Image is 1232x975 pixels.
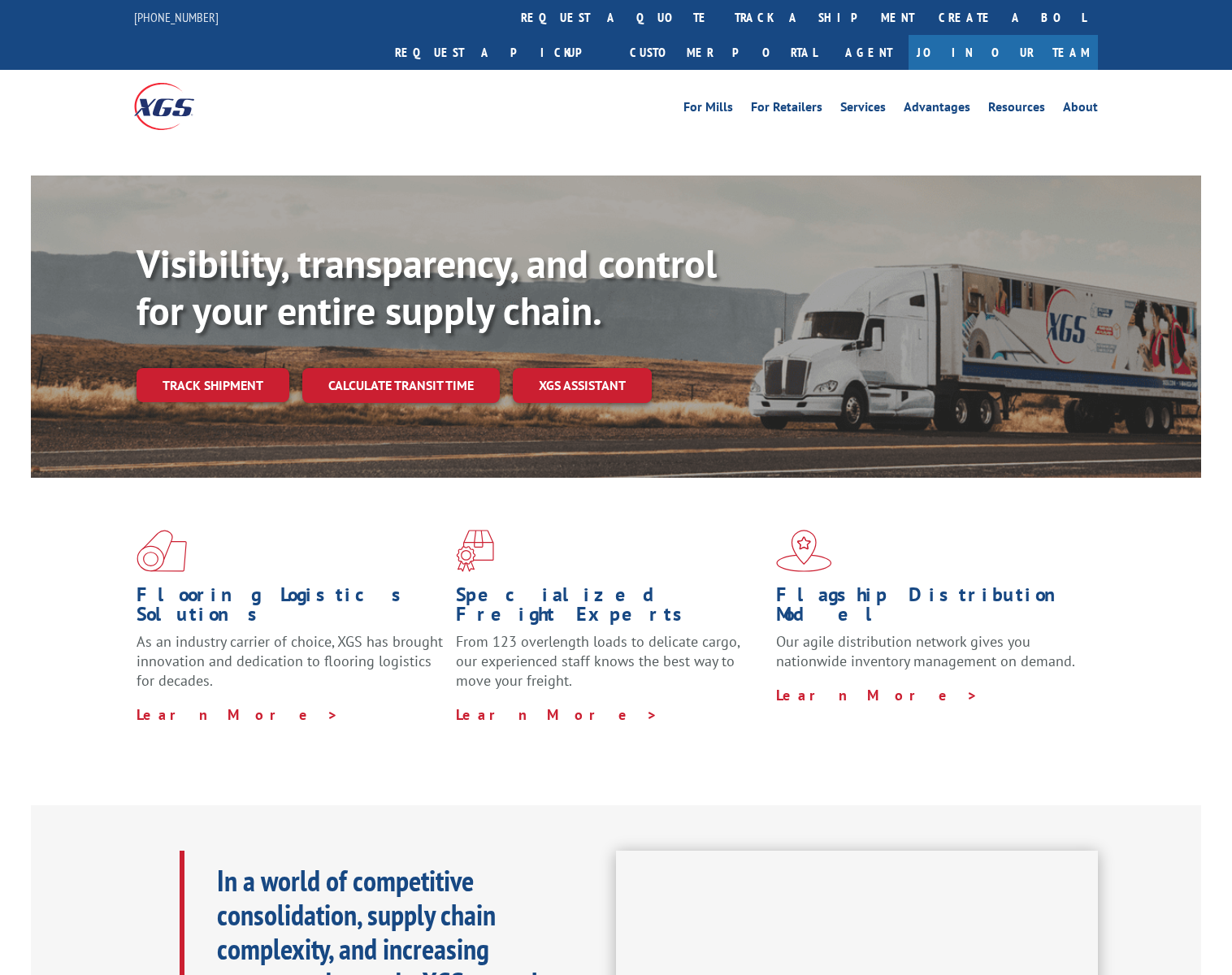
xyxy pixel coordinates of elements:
span: As an industry carrier of choice, XGS has brought innovation and dedication to flooring logistics... [137,632,443,690]
a: Track shipment [137,368,289,402]
img: xgs-icon-focused-on-flooring-red [456,530,494,572]
a: Agent [829,35,909,70]
a: Request a pickup [383,35,618,70]
a: [PHONE_NUMBER] [134,9,219,25]
a: Resources [988,101,1045,119]
span: Our agile distribution network gives you nationwide inventory management on demand. [776,632,1075,670]
img: xgs-icon-total-supply-chain-intelligence-red [137,530,187,572]
a: About [1063,101,1098,119]
a: For Retailers [751,101,822,119]
a: XGS ASSISTANT [513,368,652,403]
a: Calculate transit time [302,368,500,403]
a: Join Our Team [909,35,1098,70]
h1: Flagship Distribution Model [776,585,1083,632]
a: Learn More > [137,705,339,724]
b: Visibility, transparency, and control for your entire supply chain. [137,238,717,336]
a: Learn More > [776,686,978,704]
a: Services [840,101,886,119]
a: Advantages [904,101,970,119]
p: From 123 overlength loads to delicate cargo, our experienced staff knows the best way to move you... [456,632,763,704]
a: For Mills [683,101,733,119]
img: xgs-icon-flagship-distribution-model-red [776,530,832,572]
h1: Specialized Freight Experts [456,585,763,632]
h1: Flooring Logistics Solutions [137,585,444,632]
a: Customer Portal [618,35,829,70]
a: Learn More > [456,705,658,724]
